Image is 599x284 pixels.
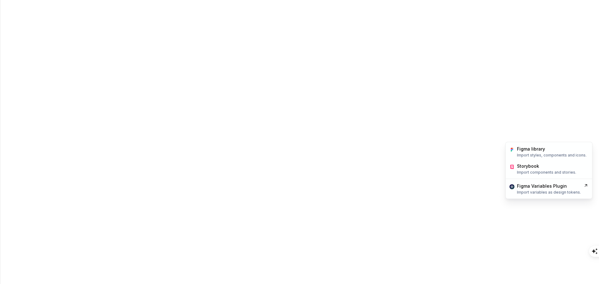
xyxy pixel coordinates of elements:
div: Storybook [517,163,539,169]
div: Figma library [517,146,545,152]
div: Figma Variables Plugin [517,183,567,189]
p: Import styles, components and icons. [517,153,587,158]
p: Import components and stories. [517,170,576,175]
p: Import variables as design tokens. [517,190,581,195]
